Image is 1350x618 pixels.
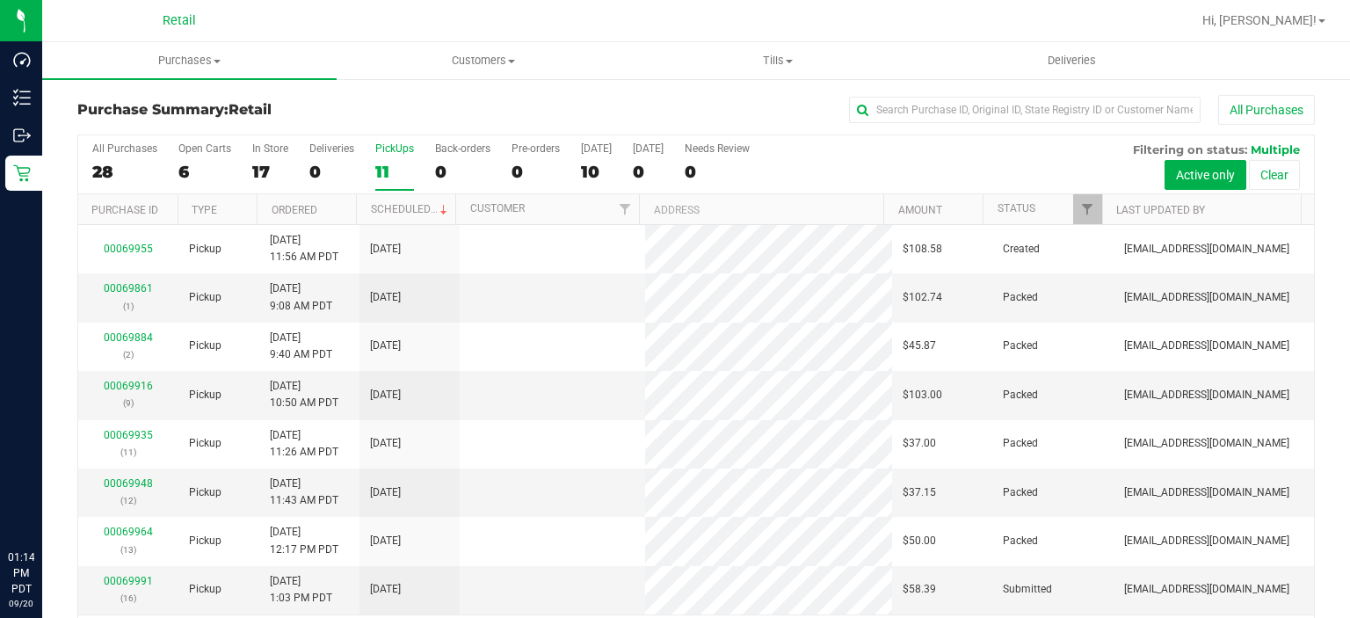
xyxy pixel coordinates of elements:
[633,162,664,182] div: 0
[849,97,1201,123] input: Search Purchase ID, Original ID, State Registry ID or Customer Name...
[375,162,414,182] div: 11
[633,142,664,155] div: [DATE]
[89,542,168,558] p: (13)
[1202,13,1317,27] span: Hi, [PERSON_NAME]!
[89,444,168,461] p: (11)
[8,549,34,597] p: 01:14 PM PDT
[903,241,942,258] span: $108.58
[512,142,560,155] div: Pre-orders
[1124,241,1289,258] span: [EMAIL_ADDRESS][DOMAIN_NAME]
[581,162,612,182] div: 10
[1133,142,1247,156] span: Filtering on status:
[13,164,31,182] inline-svg: Retail
[512,162,560,182] div: 0
[1251,142,1300,156] span: Multiple
[104,380,153,392] a: 00069916
[337,53,630,69] span: Customers
[104,243,153,255] a: 00069955
[18,477,70,530] iframe: Resource center
[435,142,490,155] div: Back-orders
[270,524,338,557] span: [DATE] 12:17 PM PDT
[104,575,153,587] a: 00069991
[189,435,221,452] span: Pickup
[52,475,73,496] iframe: Resource center unread badge
[903,338,936,354] span: $45.87
[89,492,168,509] p: (12)
[1024,53,1120,69] span: Deliveries
[370,581,401,598] span: [DATE]
[1073,194,1102,224] a: Filter
[898,204,942,216] a: Amount
[1124,435,1289,452] span: [EMAIL_ADDRESS][DOMAIN_NAME]
[89,346,168,363] p: (2)
[1218,95,1315,125] button: All Purchases
[903,484,936,501] span: $37.15
[89,590,168,607] p: (16)
[252,162,288,182] div: 17
[89,395,168,411] p: (9)
[189,484,221,501] span: Pickup
[189,387,221,404] span: Pickup
[370,387,401,404] span: [DATE]
[189,241,221,258] span: Pickup
[375,142,414,155] div: PickUps
[309,162,354,182] div: 0
[178,162,231,182] div: 6
[13,127,31,144] inline-svg: Outbound
[903,581,936,598] span: $58.39
[270,427,338,461] span: [DATE] 11:26 AM PDT
[309,142,354,155] div: Deliveries
[104,282,153,294] a: 00069861
[1124,289,1289,306] span: [EMAIL_ADDRESS][DOMAIN_NAME]
[998,202,1035,214] a: Status
[370,338,401,354] span: [DATE]
[270,573,332,607] span: [DATE] 1:03 PM PDT
[1116,204,1205,216] a: Last Updated By
[610,194,639,224] a: Filter
[1124,533,1289,549] span: [EMAIL_ADDRESS][DOMAIN_NAME]
[1003,581,1052,598] span: Submitted
[639,194,883,225] th: Address
[163,13,196,28] span: Retail
[370,484,401,501] span: [DATE]
[178,142,231,155] div: Open Carts
[92,162,157,182] div: 28
[1003,387,1038,404] span: Packed
[104,331,153,344] a: 00069884
[1003,289,1038,306] span: Packed
[189,338,221,354] span: Pickup
[189,289,221,306] span: Pickup
[903,387,942,404] span: $103.00
[903,289,942,306] span: $102.74
[104,526,153,538] a: 00069964
[13,51,31,69] inline-svg: Dashboard
[370,533,401,549] span: [DATE]
[42,42,337,79] a: Purchases
[632,53,925,69] span: Tills
[270,476,338,509] span: [DATE] 11:43 AM PDT
[42,53,337,69] span: Purchases
[1124,387,1289,404] span: [EMAIL_ADDRESS][DOMAIN_NAME]
[104,477,153,490] a: 00069948
[1249,160,1300,190] button: Clear
[272,204,317,216] a: Ordered
[270,330,332,363] span: [DATE] 9:40 AM PDT
[903,533,936,549] span: $50.00
[1124,581,1289,598] span: [EMAIL_ADDRESS][DOMAIN_NAME]
[192,204,217,216] a: Type
[631,42,925,79] a: Tills
[104,429,153,441] a: 00069935
[685,162,750,182] div: 0
[371,203,451,215] a: Scheduled
[470,202,525,214] a: Customer
[370,241,401,258] span: [DATE]
[685,142,750,155] div: Needs Review
[8,597,34,610] p: 09/20
[270,280,332,314] span: [DATE] 9:08 AM PDT
[229,101,272,118] span: Retail
[1124,484,1289,501] span: [EMAIL_ADDRESS][DOMAIN_NAME]
[91,204,158,216] a: Purchase ID
[189,581,221,598] span: Pickup
[252,142,288,155] div: In Store
[1165,160,1246,190] button: Active only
